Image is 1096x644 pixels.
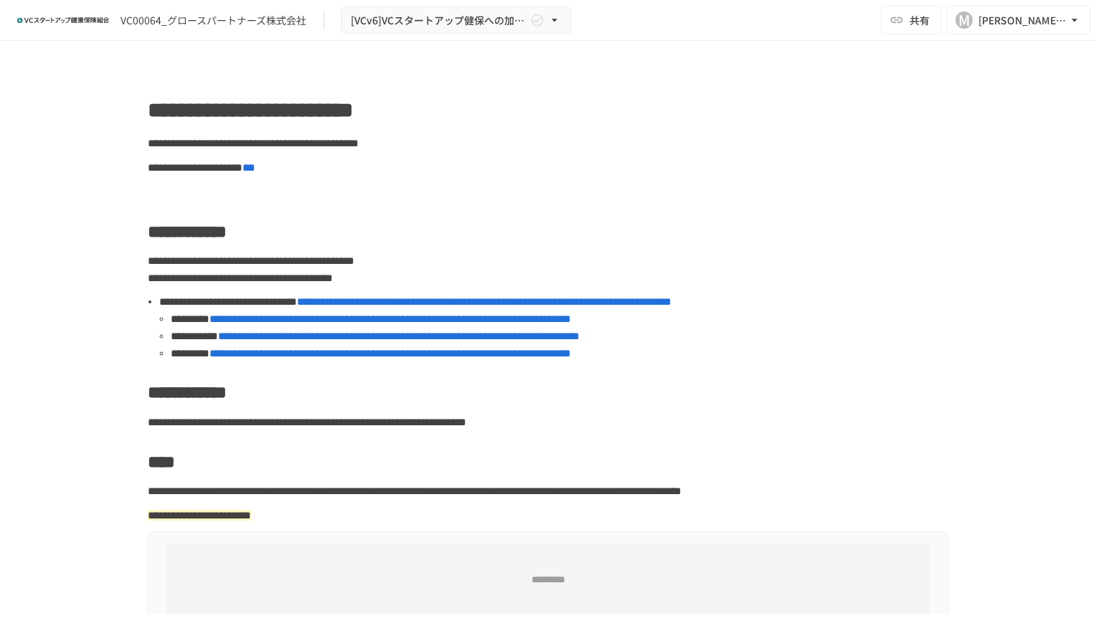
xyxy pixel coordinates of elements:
div: M [955,11,973,29]
div: VC00064_グロースパートナーズ株式会社 [121,13,306,28]
div: [PERSON_NAME][EMAIL_ADDRESS][DOMAIN_NAME] [978,11,1067,29]
img: ZDfHsVrhrXUoWEWGWYf8C4Fv4dEjYTEDCNvmL73B7ox [17,9,109,32]
span: [VCv6]VCスタートアップ健保への加入申請手続き [351,11,527,29]
button: M[PERSON_NAME][EMAIL_ADDRESS][DOMAIN_NAME] [947,6,1090,34]
button: 共有 [881,6,941,34]
span: 共有 [910,12,930,28]
button: [VCv6]VCスタートアップ健保への加入申請手続き [341,6,571,34]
